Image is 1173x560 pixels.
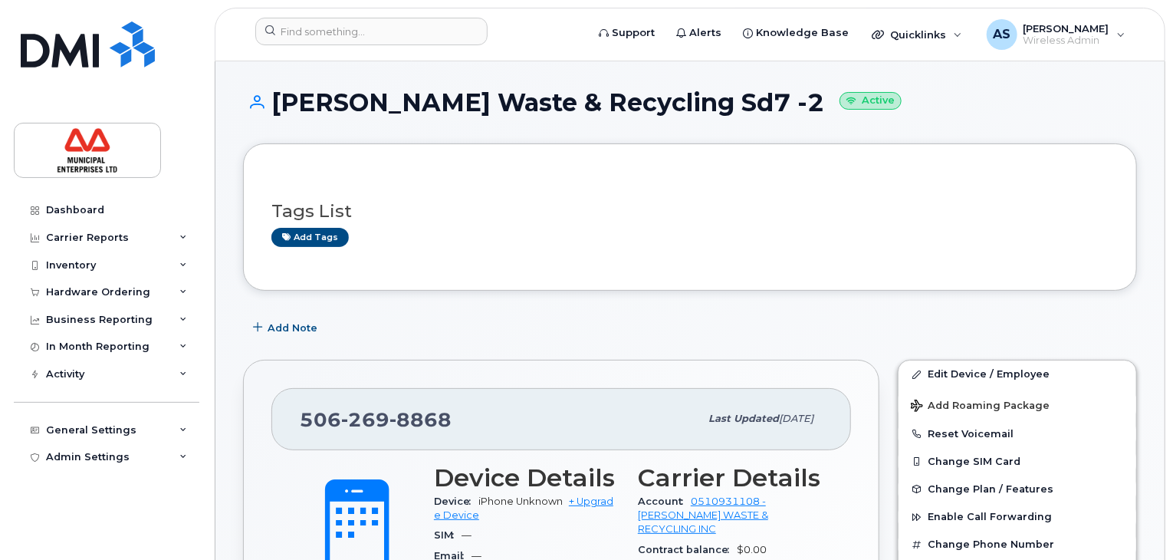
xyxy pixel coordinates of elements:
[899,476,1136,503] button: Change Plan / Features
[638,496,768,535] a: 0510931108 - [PERSON_NAME] WASTE & RECYCLING INC
[928,483,1053,495] span: Change Plan / Features
[708,413,779,424] span: Last updated
[899,389,1136,420] button: Add Roaming Package
[341,408,389,431] span: 269
[911,400,1050,414] span: Add Roaming Package
[899,420,1136,448] button: Reset Voicemail
[434,464,619,492] h3: Device Details
[839,92,902,110] small: Active
[478,496,563,507] span: iPhone Unknown
[638,496,691,507] span: Account
[268,321,317,335] span: Add Note
[434,496,478,507] span: Device
[462,529,472,541] span: —
[899,503,1136,531] button: Enable Call Forwarding
[899,448,1136,476] button: Change SIM Card
[243,89,1137,116] h1: [PERSON_NAME] Waste & Recycling Sd7 -2
[638,464,823,492] h3: Carrier Details
[899,361,1136,388] a: Edit Device / Employee
[899,531,1136,558] button: Change Phone Number
[928,512,1052,523] span: Enable Call Forwarding
[271,202,1109,221] h3: Tags List
[300,408,452,431] span: 506
[243,314,330,341] button: Add Note
[389,408,452,431] span: 8868
[779,413,813,424] span: [DATE]
[434,529,462,541] span: SIM
[638,544,737,555] span: Contract balance
[271,228,349,247] a: Add tags
[737,544,767,555] span: $0.00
